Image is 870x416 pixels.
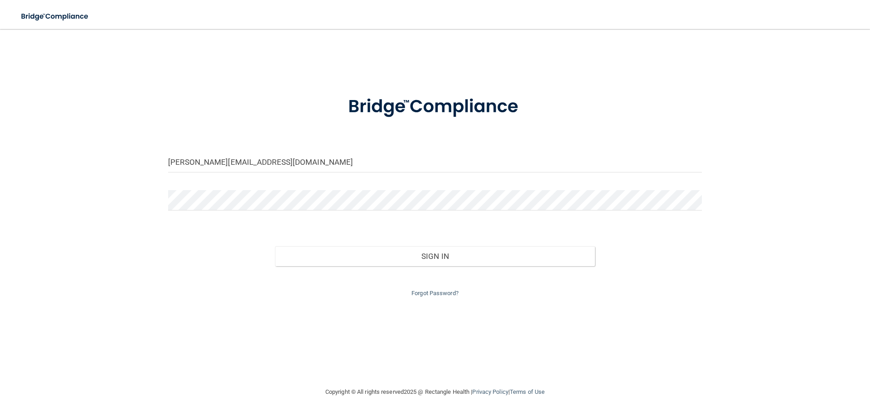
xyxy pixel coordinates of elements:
a: Forgot Password? [411,290,459,296]
div: Copyright © All rights reserved 2025 @ Rectangle Health | | [270,378,600,406]
button: Sign In [275,246,595,266]
a: Privacy Policy [472,388,508,395]
img: bridge_compliance_login_screen.278c3ca4.svg [329,83,541,130]
a: Terms of Use [510,388,545,395]
img: bridge_compliance_login_screen.278c3ca4.svg [14,7,97,26]
input: Email [168,152,702,172]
